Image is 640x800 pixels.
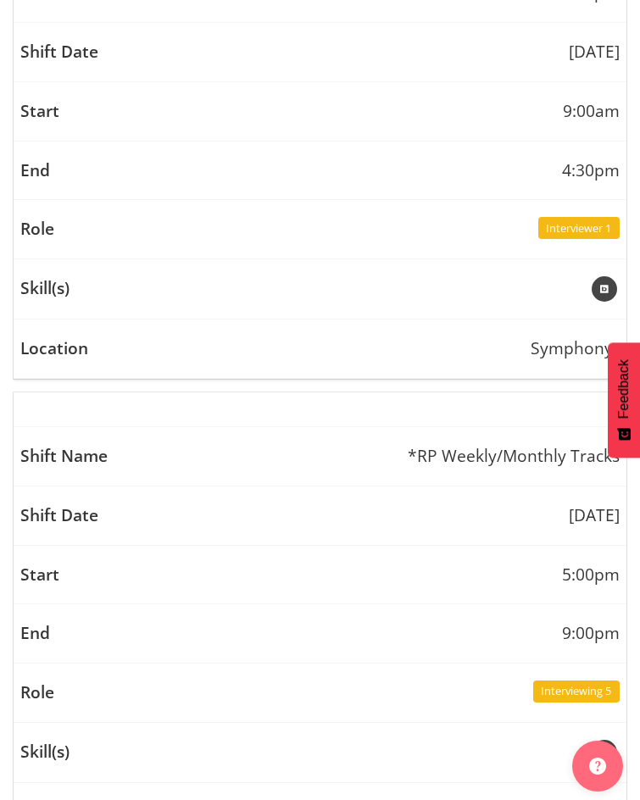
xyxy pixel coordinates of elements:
button: Feedback - Show survey [608,342,640,458]
td: *RP Weekly/Monthly Tracks [14,427,626,486]
td: 4:30pm [14,142,626,201]
span: Interviewer 1 [546,220,611,236]
span: Feedback [616,359,632,419]
td: [DATE] [14,486,626,546]
span: Interviewing 5 [541,683,611,699]
img: help-xxl-2.png [589,758,606,775]
td: 9:00am [14,82,626,142]
td: Symphony [14,319,626,379]
td: 9:00pm [14,604,626,664]
td: [DATE] [14,23,626,82]
td: 5:00pm [14,546,626,605]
